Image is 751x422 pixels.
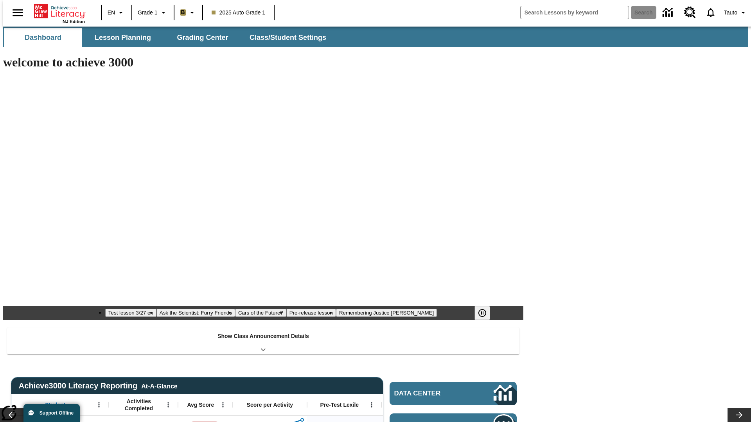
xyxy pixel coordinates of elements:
[187,401,214,408] span: Avg Score
[474,306,490,320] button: Pause
[721,5,751,20] button: Profile/Settings
[104,5,129,20] button: Language: EN, Select a language
[63,19,85,24] span: NJ Edition
[286,309,336,317] button: Slide 4 Pre-release lesson
[4,28,82,47] button: Dashboard
[243,28,332,47] button: Class/Student Settings
[19,381,178,390] span: Achieve3000 Literacy Reporting
[23,404,80,422] button: Support Offline
[679,2,701,23] a: Resource Center, Will open in new tab
[93,399,105,411] button: Open Menu
[40,410,74,416] span: Support Offline
[217,332,309,340] p: Show Class Announcement Details
[3,28,333,47] div: SubNavbar
[163,28,242,47] button: Grading Center
[162,399,174,411] button: Open Menu
[701,2,721,23] a: Notifications
[141,381,177,390] div: At-A-Glance
[138,9,158,17] span: Grade 1
[247,401,293,408] span: Score per Activity
[34,4,85,19] a: Home
[212,9,266,17] span: 2025 Auto Grade 1
[181,7,185,17] span: B
[658,2,679,23] a: Data Center
[6,1,29,24] button: Open side menu
[45,401,65,408] span: Student
[156,309,235,317] button: Slide 2 Ask the Scientist: Furry Friends
[177,5,200,20] button: Boost Class color is light brown. Change class color
[3,27,748,47] div: SubNavbar
[217,399,229,411] button: Open Menu
[724,9,737,17] span: Tauto
[108,9,115,17] span: EN
[390,382,517,405] a: Data Center
[135,5,171,20] button: Grade: Grade 1, Select a grade
[366,399,377,411] button: Open Menu
[521,6,629,19] input: search field
[320,401,359,408] span: Pre-Test Lexile
[34,3,85,24] div: Home
[235,309,286,317] button: Slide 3 Cars of the Future?
[7,327,519,354] div: Show Class Announcement Details
[105,309,156,317] button: Slide 1 Test lesson 3/27 en
[84,28,162,47] button: Lesson Planning
[728,408,751,422] button: Lesson carousel, Next
[113,398,165,412] span: Activities Completed
[474,306,498,320] div: Pause
[3,55,523,70] h1: welcome to achieve 3000
[394,390,467,397] span: Data Center
[336,309,437,317] button: Slide 5 Remembering Justice O'Connor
